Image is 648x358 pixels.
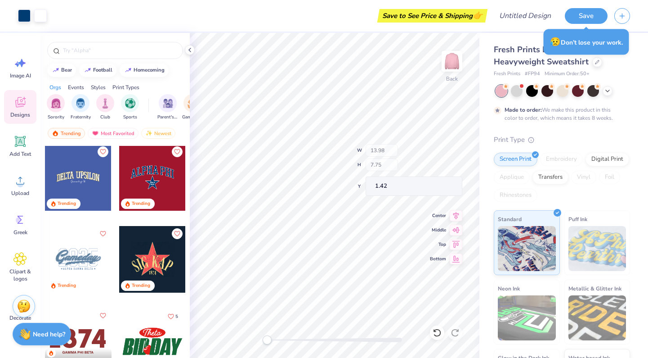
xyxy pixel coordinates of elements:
div: filter for Sports [121,94,139,121]
span: Metallic & Glitter Ink [568,284,621,293]
img: Game Day Image [188,98,198,109]
div: filter for Fraternity [71,94,91,121]
button: Like [98,228,108,239]
div: Embroidery [540,153,583,166]
div: Events [68,83,84,91]
input: Try "Alpha" [62,46,177,55]
div: Save to See Price & Shipping [380,9,485,23]
div: filter for Game Day [182,94,203,121]
strong: Made to order: [505,106,542,113]
span: Fresh Prints Denver Mock Neck Heavyweight Sweatshirt [494,44,613,67]
div: Back [446,75,458,83]
div: Orgs [49,83,61,91]
img: Sports Image [125,98,135,109]
span: Designs [10,111,30,118]
span: 😥 [550,36,561,48]
img: most_fav.gif [92,130,99,136]
img: Club Image [100,98,110,109]
div: Trending [48,128,85,139]
div: homecoming [134,68,165,73]
button: filter button [71,94,91,121]
div: Trending [58,282,76,289]
div: We make this product in this color to order, which means it takes 8 weeks. [505,106,615,122]
div: Most Favorited [88,128,139,139]
img: Sorority Image [51,98,61,109]
img: trending.gif [52,130,59,136]
img: Metallic & Glitter Ink [568,295,626,340]
button: Like [164,310,182,322]
button: bear [47,63,76,77]
img: Standard [498,226,556,271]
div: Rhinestones [494,189,537,202]
div: Newest [141,128,175,139]
div: Trending [58,200,76,207]
span: Upload [11,190,29,197]
button: filter button [182,94,203,121]
span: Add Text [9,150,31,158]
span: Minimum Order: 50 + [545,70,590,78]
img: trend_line.gif [84,68,91,73]
span: Sports [123,114,137,121]
div: Screen Print [494,153,537,166]
span: Clipart & logos [5,268,35,282]
span: Top [430,241,446,248]
img: newest.gif [145,130,152,136]
button: filter button [157,94,178,121]
span: Standard [498,214,522,224]
strong: Need help? [33,330,65,339]
div: filter for Club [96,94,114,121]
div: football [93,68,112,73]
img: trend_line.gif [52,68,59,73]
span: 5 [175,314,178,319]
div: Applique [494,171,530,184]
span: Center [430,212,446,219]
div: Print Types [112,83,139,91]
button: Like [172,228,183,239]
img: Back [443,52,461,70]
div: Trending [132,200,150,207]
span: Parent's Weekend [157,114,178,121]
span: Decorate [9,314,31,322]
img: Neon Ink [498,295,556,340]
span: Sorority [48,114,64,121]
button: Like [98,310,108,321]
img: Fraternity Image [76,98,85,109]
div: filter for Sorority [47,94,65,121]
button: Save [565,8,608,24]
div: Styles [91,83,106,91]
button: Like [172,146,183,157]
span: Game Day [182,114,203,121]
input: Untitled Design [492,7,558,25]
div: Don’t lose your work. [544,29,629,55]
div: Digital Print [585,153,629,166]
span: Image AI [10,72,31,79]
div: Transfers [532,171,568,184]
span: # FP94 [525,70,540,78]
div: bear [61,68,72,73]
div: Vinyl [571,171,596,184]
button: homecoming [120,63,169,77]
div: Accessibility label [263,335,272,344]
span: Puff Ink [568,214,587,224]
img: trend_line.gif [125,68,132,73]
span: Fraternity [71,114,91,121]
button: filter button [47,94,65,121]
button: filter button [121,94,139,121]
span: Neon Ink [498,284,520,293]
span: 👉 [473,10,483,21]
div: filter for Parent's Weekend [157,94,178,121]
span: Greek [13,229,27,236]
img: Puff Ink [568,226,626,271]
div: Foil [599,171,620,184]
button: filter button [96,94,114,121]
div: Print Type [494,135,630,145]
span: Middle [430,227,446,234]
button: Like [98,146,108,157]
img: Parent's Weekend Image [163,98,173,109]
button: football [79,63,116,77]
span: Bottom [430,255,446,263]
span: Club [100,114,110,121]
span: Fresh Prints [494,70,520,78]
div: Trending [132,282,150,289]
